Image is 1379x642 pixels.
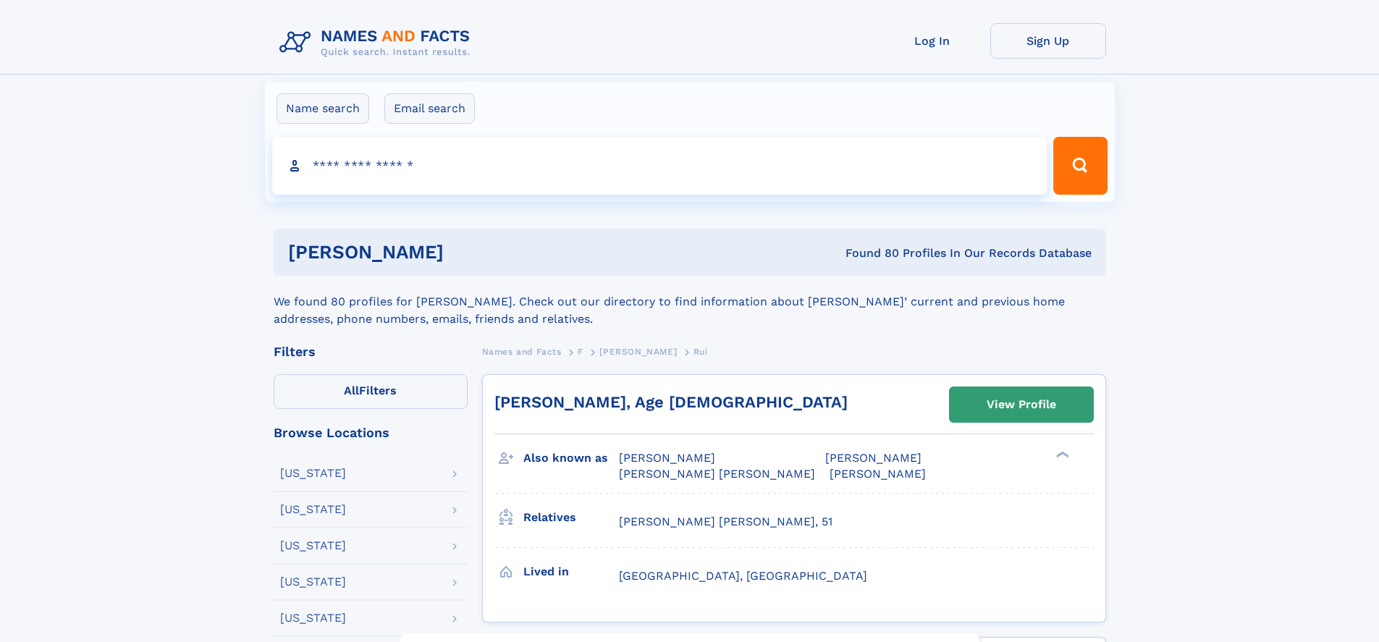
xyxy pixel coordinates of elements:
[523,446,619,470] h3: Also known as
[277,93,369,124] label: Name search
[1053,137,1107,195] button: Search Button
[578,342,583,360] a: F
[874,23,990,59] a: Log In
[280,612,346,624] div: [US_STATE]
[288,243,645,261] h1: [PERSON_NAME]
[274,374,468,409] label: Filters
[274,345,468,358] div: Filters
[619,451,715,465] span: [PERSON_NAME]
[274,426,468,439] div: Browse Locations
[619,514,832,530] a: [PERSON_NAME] [PERSON_NAME], 51
[644,245,1092,261] div: Found 80 Profiles In Our Records Database
[274,276,1106,328] div: We found 80 profiles for [PERSON_NAME]. Check out our directory to find information about [PERSON...
[578,347,583,357] span: F
[384,93,475,124] label: Email search
[494,393,848,411] a: [PERSON_NAME], Age [DEMOGRAPHIC_DATA]
[523,505,619,530] h3: Relatives
[280,540,346,552] div: [US_STATE]
[693,347,708,357] span: Rui
[274,23,482,62] img: Logo Names and Facts
[619,569,867,583] span: [GEOGRAPHIC_DATA], [GEOGRAPHIC_DATA]
[950,387,1093,422] a: View Profile
[482,342,562,360] a: Names and Facts
[344,384,359,397] span: All
[599,342,677,360] a: [PERSON_NAME]
[1053,450,1070,460] div: ❯
[280,504,346,515] div: [US_STATE]
[619,467,815,481] span: [PERSON_NAME] [PERSON_NAME]
[280,576,346,588] div: [US_STATE]
[825,451,922,465] span: [PERSON_NAME]
[987,388,1056,421] div: View Profile
[280,468,346,479] div: [US_STATE]
[599,347,677,357] span: [PERSON_NAME]
[990,23,1106,59] a: Sign Up
[272,137,1047,195] input: search input
[523,559,619,584] h3: Lived in
[830,467,926,481] span: [PERSON_NAME]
